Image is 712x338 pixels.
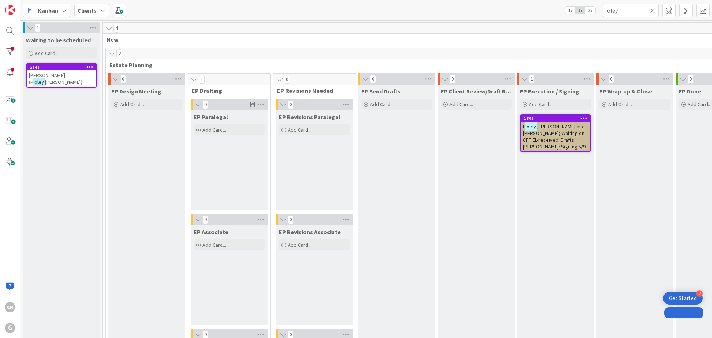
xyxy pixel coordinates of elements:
[663,292,703,305] div: Open Get Started checklist, remaining modules: 2
[277,87,346,94] span: EP Revisions Needed
[284,75,290,84] span: 0
[26,36,91,44] span: Waiting to be scheduled
[5,323,15,333] div: G
[38,6,58,15] span: Kanban
[669,295,697,302] div: Get Started
[608,101,632,108] span: Add Card...
[523,123,586,150] span: , [PERSON_NAME] and [PERSON_NAME]; Waiting on CPT EL-received: Drafts [PERSON_NAME]: Signing 5/9
[370,101,394,108] span: Add Card...
[26,63,97,88] a: 2141[PERSON_NAME] (Koley[PERSON_NAME])
[202,100,208,109] span: 0
[27,64,96,87] div: 2141[PERSON_NAME] (Koley[PERSON_NAME])
[608,75,614,83] span: 0
[194,113,228,121] span: EP Paralegal
[524,116,590,121] div: 1801
[45,79,82,85] span: [PERSON_NAME])
[449,75,455,83] span: 0
[288,215,294,224] span: 0
[599,88,652,95] span: EP Wrap-up & Close
[116,49,122,58] span: 2
[520,88,579,95] span: EP Execution / Signing
[525,122,537,131] mark: oley
[370,75,376,83] span: 0
[120,75,126,83] span: 0
[529,75,535,83] span: 1
[288,100,294,109] span: 0
[575,7,585,14] span: 2x
[113,24,119,33] span: 4
[111,88,161,95] span: EP Design Meeting
[565,7,575,14] span: 1x
[521,115,590,122] div: 1801
[33,78,45,86] mark: oley
[78,7,97,14] b: Clients
[5,302,15,312] div: CN
[603,4,659,17] input: Quick Filter...
[27,64,96,70] div: 2141
[688,101,711,108] span: Add Card...
[202,242,226,248] span: Add Card...
[449,101,473,108] span: Add Card...
[202,127,226,133] span: Add Card...
[29,72,65,85] span: [PERSON_NAME] (K
[199,75,205,84] span: 1
[521,115,590,151] div: 1801Foley, [PERSON_NAME] and [PERSON_NAME]; Waiting on CPT EL-received: Drafts [PERSON_NAME]: Sig...
[520,114,591,152] a: 1801Foley, [PERSON_NAME] and [PERSON_NAME]; Waiting on CPT EL-received: Drafts [PERSON_NAME]: Sig...
[288,127,311,133] span: Add Card...
[679,88,701,95] span: EP Done
[279,228,341,236] span: EP Revisions Associate
[30,65,96,70] div: 2141
[529,101,553,108] span: Add Card...
[361,88,400,95] span: EP Send Drafts
[688,75,693,83] span: 0
[279,113,340,121] span: EP Revisions Paralegal
[194,228,228,236] span: EP Associate
[441,88,512,95] span: EP Client Review/Draft Review Meeting
[120,101,144,108] span: Add Card...
[35,23,41,32] span: 1
[288,242,311,248] span: Add Card...
[192,87,261,94] span: EP Drafting
[5,5,15,15] img: Visit kanbanzone.com
[696,290,703,297] div: 2
[585,7,595,14] span: 3x
[202,215,208,224] span: 0
[35,50,59,56] span: Add Card...
[523,123,525,130] span: F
